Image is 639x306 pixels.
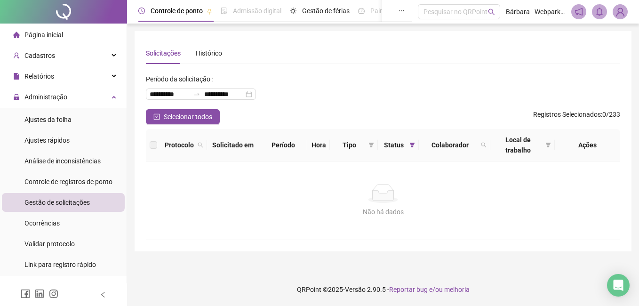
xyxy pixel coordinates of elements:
[24,178,112,185] span: Controle de registros de ponto
[595,8,604,16] span: bell
[193,90,200,98] span: swap-right
[146,72,216,87] label: Período da solicitação
[146,48,181,58] div: Solicitações
[543,133,553,157] span: filter
[138,8,145,14] span: clock-circle
[221,8,227,14] span: file-done
[24,137,70,144] span: Ajustes rápidos
[407,138,417,152] span: filter
[398,8,405,14] span: ellipsis
[358,8,365,14] span: dashboard
[382,140,406,150] span: Status
[24,199,90,206] span: Gestão de solicitações
[196,138,205,152] span: search
[24,31,63,39] span: Página inicial
[24,72,54,80] span: Relatórios
[49,289,58,298] span: instagram
[165,140,194,150] span: Protocolo
[198,142,203,148] span: search
[423,140,477,150] span: Colaborador
[559,140,616,150] div: Ações
[290,8,296,14] span: sun
[370,7,407,15] span: Painel do DP
[367,138,376,152] span: filter
[613,5,627,19] img: 80825
[24,116,72,123] span: Ajustes da folha
[13,52,20,59] span: user-add
[302,7,350,15] span: Gestão de férias
[24,219,60,227] span: Ocorrências
[24,52,55,59] span: Cadastros
[207,8,212,14] span: pushpin
[24,261,96,268] span: Link para registro rápido
[146,109,220,124] button: Selecionar todos
[35,289,44,298] span: linkedin
[207,129,259,161] th: Solicitado em
[409,142,415,148] span: filter
[157,207,609,217] div: Não há dados
[24,240,75,248] span: Validar protocolo
[13,73,20,80] span: file
[259,129,307,161] th: Período
[196,48,222,58] div: Histórico
[127,273,639,306] footer: QRPoint © 2025 - 2.90.5 -
[368,142,374,148] span: filter
[506,7,566,17] span: Bárbara - Webpark estacionamentos
[575,8,583,16] span: notification
[193,90,200,98] span: to
[545,142,551,148] span: filter
[13,32,20,38] span: home
[24,157,101,165] span: Análise de inconsistências
[21,289,30,298] span: facebook
[533,111,601,118] span: Registros Selecionados
[345,286,366,293] span: Versão
[24,93,67,101] span: Administração
[479,138,488,152] span: search
[488,8,495,16] span: search
[233,7,281,15] span: Admissão digital
[307,129,330,161] th: Hora
[494,135,542,155] span: Local de trabalho
[100,291,106,298] span: left
[153,113,160,120] span: check-square
[13,94,20,100] span: lock
[334,140,365,150] span: Tipo
[389,286,470,293] span: Reportar bug e/ou melhoria
[151,7,203,15] span: Controle de ponto
[607,274,630,297] div: Open Intercom Messenger
[164,112,212,122] span: Selecionar todos
[533,109,620,124] span: : 0 / 233
[481,142,487,148] span: search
